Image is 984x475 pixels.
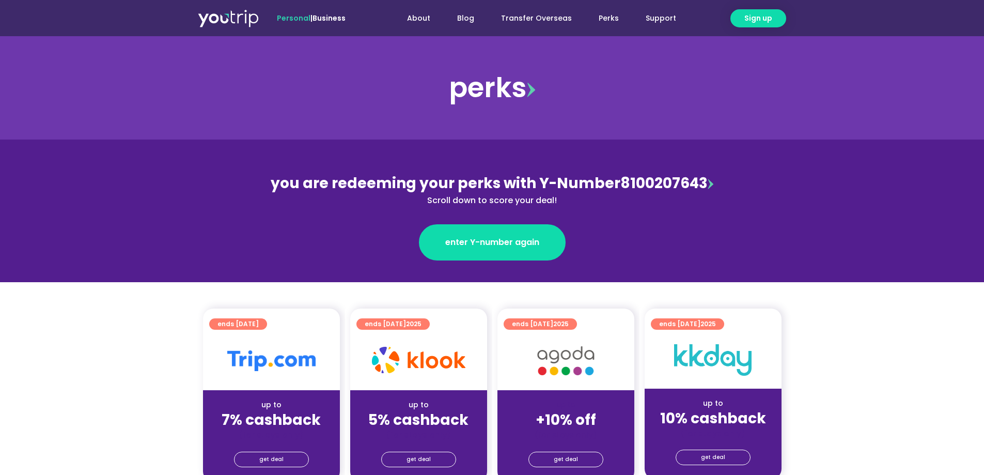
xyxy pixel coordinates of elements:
span: ends [DATE] [365,318,421,330]
span: get deal [407,452,431,467]
div: (for stays only) [506,430,626,440]
a: get deal [234,452,309,467]
div: (for stays only) [211,430,332,440]
span: enter Y-number again [445,236,539,249]
a: Perks [585,9,632,28]
div: (for stays only) [653,428,773,439]
strong: +10% off [536,410,596,430]
strong: 7% cashback [222,410,321,430]
a: Sign up [730,9,786,27]
a: Support [632,9,690,28]
span: you are redeeming your perks with Y-Number [271,173,620,193]
span: up to [556,400,575,410]
div: up to [211,400,332,410]
span: ends [DATE] [659,318,716,330]
span: get deal [554,452,578,467]
a: About [394,9,444,28]
span: get deal [259,452,284,467]
a: Business [313,13,346,23]
span: 2025 [700,319,716,328]
span: 2025 [553,319,569,328]
a: ends [DATE] [209,318,267,330]
span: | [277,13,346,23]
div: Scroll down to score your deal! [268,194,716,207]
a: get deal [528,452,603,467]
a: ends [DATE]2025 [651,318,724,330]
span: Personal [277,13,310,23]
a: Blog [444,9,488,28]
a: get deal [381,452,456,467]
span: ends [DATE] [512,318,569,330]
span: 2025 [406,319,421,328]
span: get deal [701,450,725,465]
div: (for stays only) [358,430,479,440]
div: 8100207643 [268,173,716,207]
a: get deal [676,450,751,465]
strong: 10% cashback [660,408,766,428]
div: up to [358,400,479,410]
strong: 5% cashback [368,410,468,430]
span: Sign up [744,13,772,24]
nav: Menu [373,9,690,28]
a: enter Y-number again [419,224,566,261]
div: up to [653,398,773,409]
a: ends [DATE]2025 [504,318,577,330]
a: Transfer Overseas [488,9,585,28]
span: ends [DATE] [217,318,259,330]
a: ends [DATE]2025 [356,318,430,330]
